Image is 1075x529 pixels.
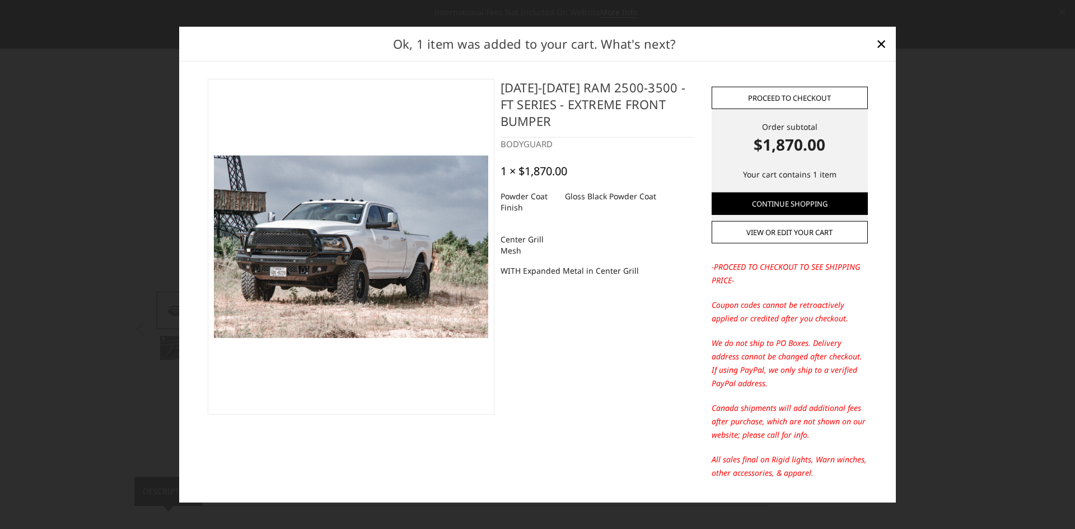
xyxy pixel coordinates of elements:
p: Your cart contains 1 item [712,168,868,181]
a: Close [872,35,890,53]
dd: Gloss Black Powder Coat [565,186,656,206]
p: -PROCEED TO CHECKOUT TO SEE SHIPPING PRICE- [712,260,868,287]
strong: $1,870.00 [712,133,868,156]
h2: Ok, 1 item was added to your cart. What's next? [197,34,872,53]
p: Coupon codes cannot be retroactively applied or credited after you checkout. [712,298,868,325]
a: Proceed to checkout [712,87,868,109]
p: We do not ship to PO Boxes. Delivery address cannot be changed after checkout. If using PayPal, w... [712,336,868,390]
span: × [876,31,886,55]
div: 1 × $1,870.00 [501,164,567,177]
dt: Powder Coat Finish [501,186,557,217]
div: BODYGUARD [501,138,694,151]
div: Order subtotal [712,121,868,156]
iframe: Chat Widget [1019,475,1075,529]
a: View or edit your cart [712,221,868,244]
a: Continue Shopping [712,193,868,215]
img: 2010-2018 Ram 2500-3500 - FT Series - Extreme Front Bumper [214,156,488,338]
h4: [DATE]-[DATE] Ram 2500-3500 - FT Series - Extreme Front Bumper [501,79,694,138]
dd: WITH Expanded Metal in Center Grill [501,260,639,280]
p: All sales final on Rigid lights, Warn winches, other accessories, & apparel. [712,453,868,480]
dt: Center Grill Mesh [501,229,557,260]
p: Canada shipments will add additional fees after purchase, which are not shown on our website; ple... [712,401,868,442]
